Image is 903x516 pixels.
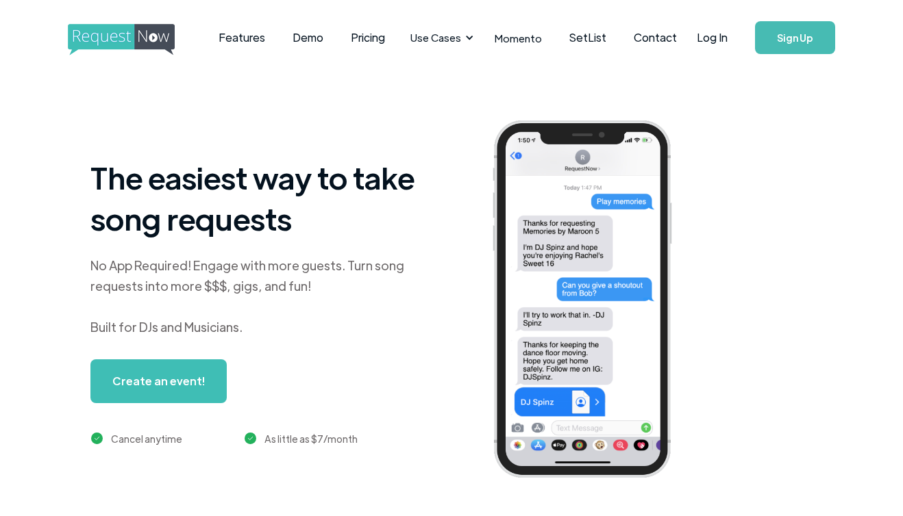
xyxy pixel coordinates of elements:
a: Features [205,16,279,59]
a: home [68,24,171,51]
img: green checkmark [91,433,103,444]
a: Log In [683,14,741,62]
div: Cancel anytime [111,430,182,447]
a: Create an event! [90,359,227,403]
a: Demo [279,16,337,59]
a: Contact [620,16,691,59]
a: Momento [481,18,556,58]
div: As little as $7/month [264,430,358,447]
div: No App Required! Engage with more guests. Turn song requests into more $$$, gigs, and fun! Built ... [90,255,430,337]
a: Pricing [337,16,399,59]
img: requestnow logo [68,24,200,55]
img: green checkmark [245,433,256,444]
a: Sign Up [755,21,835,54]
h1: The easiest way to take song requests [90,157,430,239]
div: Use Cases [402,16,478,59]
div: Use Cases [410,30,461,45]
a: SetList [556,16,620,59]
img: iphone screenshot [477,111,708,492]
